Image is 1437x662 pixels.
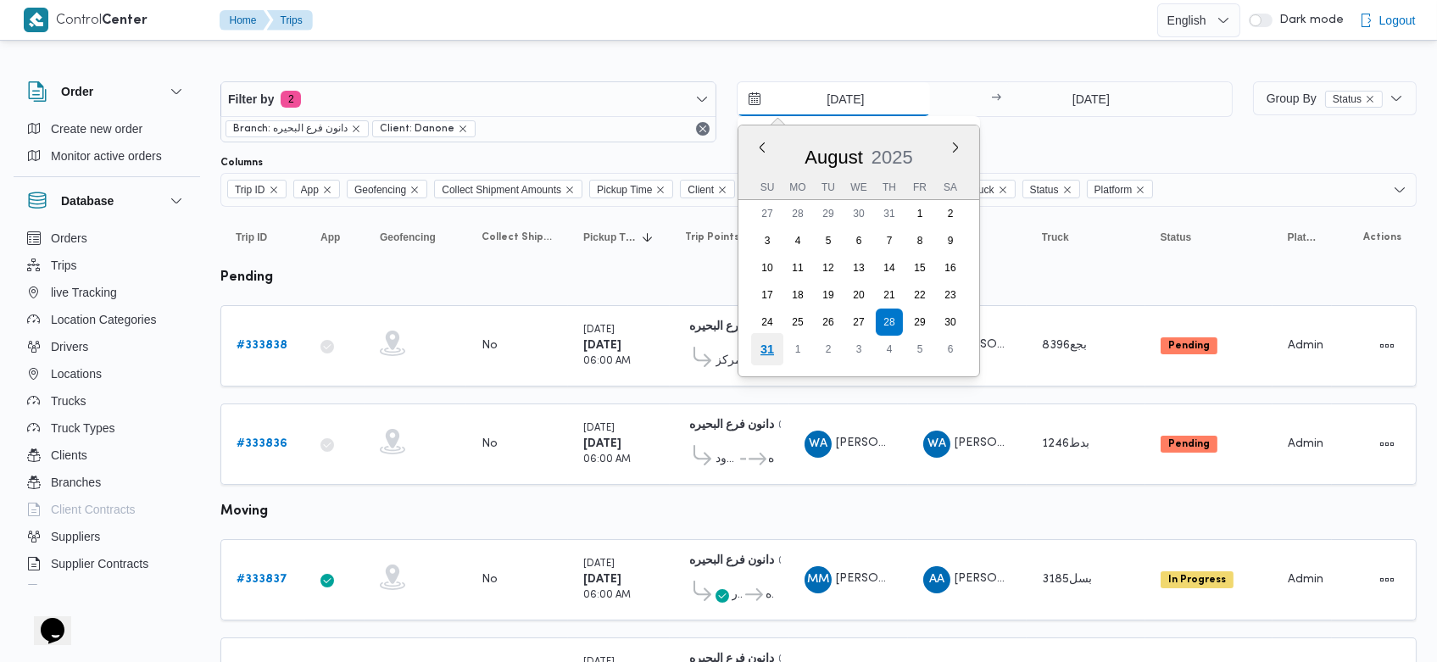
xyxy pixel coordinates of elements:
[845,227,872,254] div: day-6
[20,252,193,279] button: Trips
[906,281,933,309] div: day-22
[937,175,964,199] div: Sa
[906,175,933,199] div: Fr
[876,175,903,199] div: Th
[754,309,781,336] div: day-24
[20,225,193,252] button: Orders
[235,181,265,199] span: Trip ID
[51,445,87,465] span: Clients
[1352,3,1423,37] button: Logout
[458,124,468,134] button: remove selected entity
[1161,571,1234,588] span: In Progress
[583,357,631,366] small: 06:00 AM
[955,573,1051,584] span: [PERSON_NAME]
[51,499,136,520] span: Client Contracts
[766,585,774,605] span: دانون فرع البحيره
[233,121,348,136] span: Branch: دانون فرع البحيره
[434,180,582,198] span: Collect Shipment Amounts
[778,421,824,431] small: 02:02 PM
[1042,340,1087,351] span: بجع8396
[51,228,87,248] span: Orders
[372,120,476,137] span: Client: Danone
[103,14,148,27] b: Center
[784,254,811,281] div: day-11
[876,254,903,281] div: day-14
[228,89,274,109] span: Filter by
[845,175,872,199] div: We
[937,281,964,309] div: day-23
[871,146,914,169] div: Button. Open the year selector. 2025 is currently selected.
[1135,185,1145,195] button: Remove Platform from selection in this group
[805,431,832,458] div: Wlaid Ahmad Mahmood Alamsairi
[937,336,964,363] div: day-6
[717,185,727,195] button: Remove Client from selection in this group
[20,414,193,442] button: Truck Types
[237,340,287,351] b: # 333838
[20,577,193,604] button: Devices
[380,121,454,136] span: Client: Danone
[293,180,340,198] span: App
[347,180,427,198] span: Geofencing
[906,254,933,281] div: day-15
[1333,92,1362,107] span: Status
[815,281,842,309] div: day-19
[14,225,200,592] div: Database
[354,181,406,199] span: Geofencing
[565,185,575,195] button: Remove Collect Shipment Amounts from selection in this group
[583,559,615,569] small: [DATE]
[807,566,829,593] span: MM
[804,146,864,169] div: Button. Open the month selector. August is currently selected.
[784,336,811,363] div: day-1
[597,181,652,199] span: Pickup Time
[51,581,93,601] span: Devices
[929,566,944,593] span: AA
[61,191,114,211] h3: Database
[778,557,824,566] small: 02:02 PM
[351,124,361,134] button: remove selected entity
[226,120,369,137] span: Branch: دانون فرع البحيره
[961,180,1016,198] span: Truck
[1161,231,1192,244] span: Status
[836,573,933,584] span: [PERSON_NAME]
[482,437,498,452] div: No
[754,281,781,309] div: day-17
[991,93,1001,105] div: →
[784,227,811,254] div: day-4
[380,231,436,244] span: Geofencing
[51,337,88,357] span: Drivers
[20,333,193,360] button: Drivers
[751,333,783,365] div: day-31
[927,431,946,458] span: WA
[583,424,615,433] small: [DATE]
[1288,438,1323,449] span: Admin
[1365,94,1375,104] button: remove selected entity
[755,141,769,154] button: Previous Month
[845,254,872,281] div: day-13
[805,566,832,593] div: Muhammad Mahmood Alsaid Azam
[20,550,193,577] button: Supplier Contracts
[1030,181,1059,199] span: Status
[689,555,774,566] b: دانون فرع البحيره
[220,156,263,170] label: Columns
[576,224,661,251] button: Pickup TimeSorted in descending order
[1253,81,1417,115] button: Group ByStatusremove selected entity
[738,82,930,116] input: Press the down key to enter a popover containing a calendar. Press the escape key to close the po...
[845,281,872,309] div: day-20
[583,438,621,449] b: [DATE]
[784,200,811,227] div: day-28
[680,180,735,198] span: Client
[906,309,933,336] div: day-29
[583,325,615,335] small: [DATE]
[845,336,872,363] div: day-3
[1281,224,1323,251] button: Platform
[20,387,193,414] button: Trucks
[1154,224,1264,251] button: Status
[14,115,200,176] div: Order
[51,418,114,438] span: Truck Types
[51,391,86,411] span: Trucks
[876,309,903,336] div: day-28
[754,200,781,227] div: day-27
[1062,185,1072,195] button: Remove Status from selection in this group
[51,364,102,384] span: Locations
